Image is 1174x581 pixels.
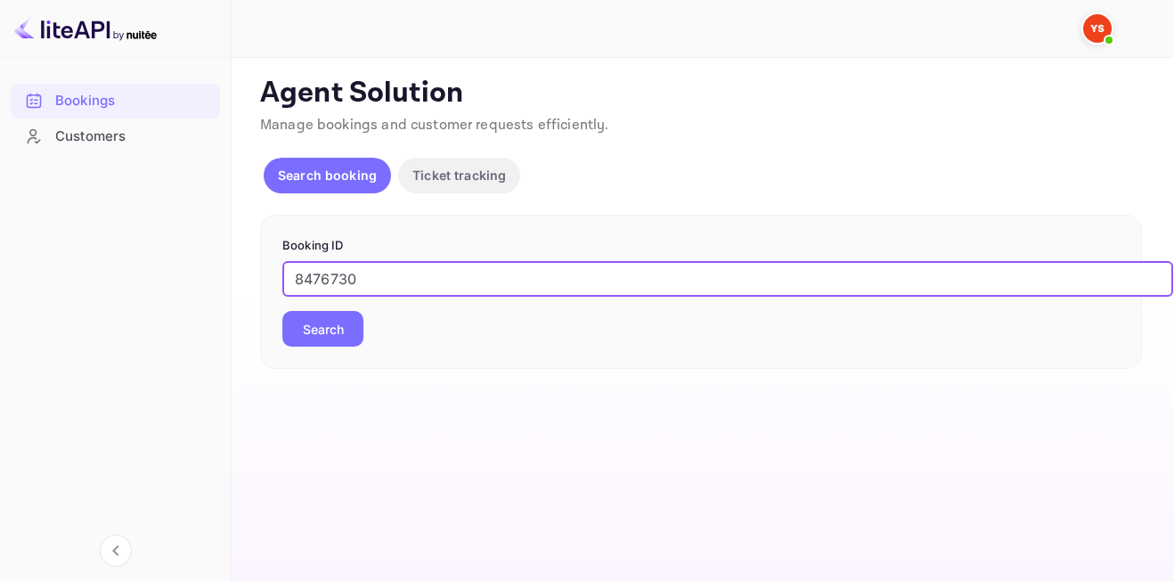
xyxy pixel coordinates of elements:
div: Customers [11,119,220,154]
p: Agent Solution [260,76,1142,111]
button: Search [282,311,363,347]
a: Customers [11,119,220,152]
div: Bookings [11,84,220,119]
button: Collapse navigation [100,535,132,567]
div: Bookings [55,91,211,111]
p: Search booking [278,166,377,184]
p: Booking ID [282,237,1120,255]
img: Yandex Support [1083,14,1112,43]
p: Ticket tracking [412,166,506,184]
span: Manage bookings and customer requests efficiently. [260,116,609,135]
input: Enter Booking ID (e.g., 63782194) [282,261,1173,297]
a: Bookings [11,84,220,117]
img: LiteAPI logo [14,14,157,43]
div: Customers [55,127,211,147]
